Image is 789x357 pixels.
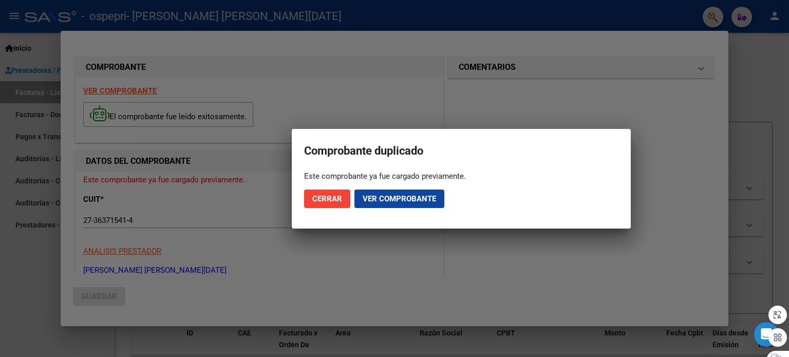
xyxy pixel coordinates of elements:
span: Ver comprobante [363,194,436,203]
div: Open Intercom Messenger [754,322,779,347]
div: Este comprobante ya fue cargado previamente. [304,171,618,181]
button: Ver comprobante [354,190,444,208]
h2: Comprobante duplicado [304,141,618,161]
span: Cerrar [312,194,342,203]
button: Cerrar [304,190,350,208]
